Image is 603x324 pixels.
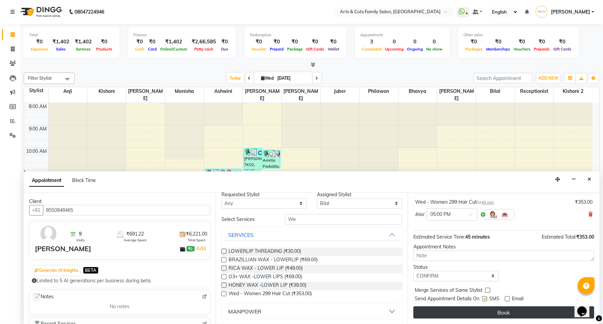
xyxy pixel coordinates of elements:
div: Stylist [24,87,48,94]
div: Amrita Parkelite, TK01, 10:05 AM-10:55 AM, MEN HAIR CUT,MEN SHAVE \ TRIM \ [PERSON_NAME] [262,150,280,168]
span: No notes [110,303,129,310]
span: Services [74,47,92,52]
div: ₹0 [326,38,341,46]
span: Ashwini [204,87,243,96]
div: Total [29,32,114,38]
div: ₹0 [532,38,552,46]
div: Appointment Notes [413,243,594,250]
span: Visits [76,238,85,243]
div: ₹0 [250,38,268,46]
div: 0 [383,38,405,46]
span: Wallet [326,47,341,52]
img: Interior.png [501,210,509,219]
div: [PERSON_NAME], TK02, 10:00 AM-11:00 AM, MEN HAIR CUT,MEN SHAVE \ TRIM \ [PERSON_NAME],FOOT MASSAG... [244,148,261,170]
div: SERVICES [228,231,254,239]
div: Requested Stylist [221,191,307,198]
input: Search Appointment [473,73,533,83]
span: [PERSON_NAME] [126,87,165,103]
input: Search by service name [285,214,402,225]
span: [PERSON_NAME] [243,87,281,103]
span: BRAZILLIAN WAX - LOWERLIP (₹69.00) [229,256,318,265]
b: 08047224946 [74,2,104,21]
span: 45 minutes [465,234,490,240]
span: SMS [489,295,499,304]
div: ₹0 [94,38,114,46]
span: ₹353.00 [576,234,594,240]
span: Estimated Service Time: [413,234,465,240]
div: ₹0 [29,38,50,46]
span: Online/Custom [158,47,189,52]
div: ₹0 [552,38,573,46]
span: Package [285,47,304,52]
div: ₹0 [484,38,512,46]
span: Expenses [29,47,50,52]
span: ₹691.22 [126,230,144,238]
span: Estimated Total: [542,234,576,240]
div: ₹1,402 [158,38,189,46]
span: BETA [83,267,98,274]
span: Ongoing [405,47,425,52]
span: Wed - Women 299 Hair Cut (₹353.00) [229,290,312,299]
span: Total Spent [188,238,206,243]
span: ₹6,221.00 [186,230,207,238]
span: Bhavya [399,87,437,96]
button: Generate AI Insights [33,266,80,275]
input: Search by Name/Mobile/Email/Code [43,205,210,216]
div: Select Services [216,216,280,223]
span: Cash [133,47,146,52]
span: Block Time [72,177,96,183]
div: Redemption [250,32,341,38]
span: ADD NEW [538,76,558,81]
div: Other sales [464,32,573,38]
span: Send Appointment Details On [415,295,479,304]
span: Sales [55,47,68,52]
span: Juber [321,87,359,96]
span: [PERSON_NAME] [551,8,590,16]
span: Notes [32,293,53,302]
div: MANPOWER [228,307,261,316]
div: ₹0 [146,38,158,46]
div: ₹0 [219,38,231,46]
div: Wed - Women 299 Hair Cut [415,199,494,206]
span: Merge Services of Same Stylist [415,287,482,295]
img: logo [17,2,64,21]
span: Appointment [29,175,64,187]
span: Today [227,73,244,83]
button: ADD NEW [537,74,560,83]
div: ₹2,66,585 [189,38,219,46]
button: +91 [29,205,43,216]
button: Close [584,174,594,185]
span: O3+ WAX -LOWER LIPS (₹69.00) [229,273,302,282]
span: Bilal [476,87,515,96]
div: 0 [425,38,444,46]
span: Upcoming [383,47,405,52]
div: Amrita Parkelite, TK01, 10:55 AM-11:15 AM, COCONUT HEAD MASSAGE (20MINS) [205,169,241,176]
div: ₹353.00 [575,199,593,206]
button: Book [413,306,594,319]
span: ₹0 [187,246,194,251]
span: Manisha [165,87,204,96]
div: 0 [405,38,425,46]
span: Memberships [484,47,512,52]
div: Finance [133,32,231,38]
div: ₹0 [133,38,146,46]
span: Kishore 2 [554,87,593,96]
span: Vouchers [512,47,532,52]
span: | [194,244,207,252]
div: ₹0 [268,38,285,46]
span: Petty cash [193,47,215,52]
div: Status [413,264,499,271]
span: Average Spent [124,238,147,243]
iframe: chat widget [575,297,596,317]
div: ₹1,402 [72,38,94,46]
span: LOWERLIP THREADING (₹30.00) [229,248,301,256]
span: Filter Stylist [28,75,52,81]
span: Completed [360,47,383,52]
span: Kishore [87,87,126,96]
span: Products [94,47,114,52]
input: 2025-09-03 [276,73,309,83]
img: Hairdresser.png [489,210,497,219]
span: HONEY WAX -LOWER LIP (₹39.00) [229,282,306,290]
div: ₹0 [304,38,326,46]
span: Gift Cards [552,47,573,52]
